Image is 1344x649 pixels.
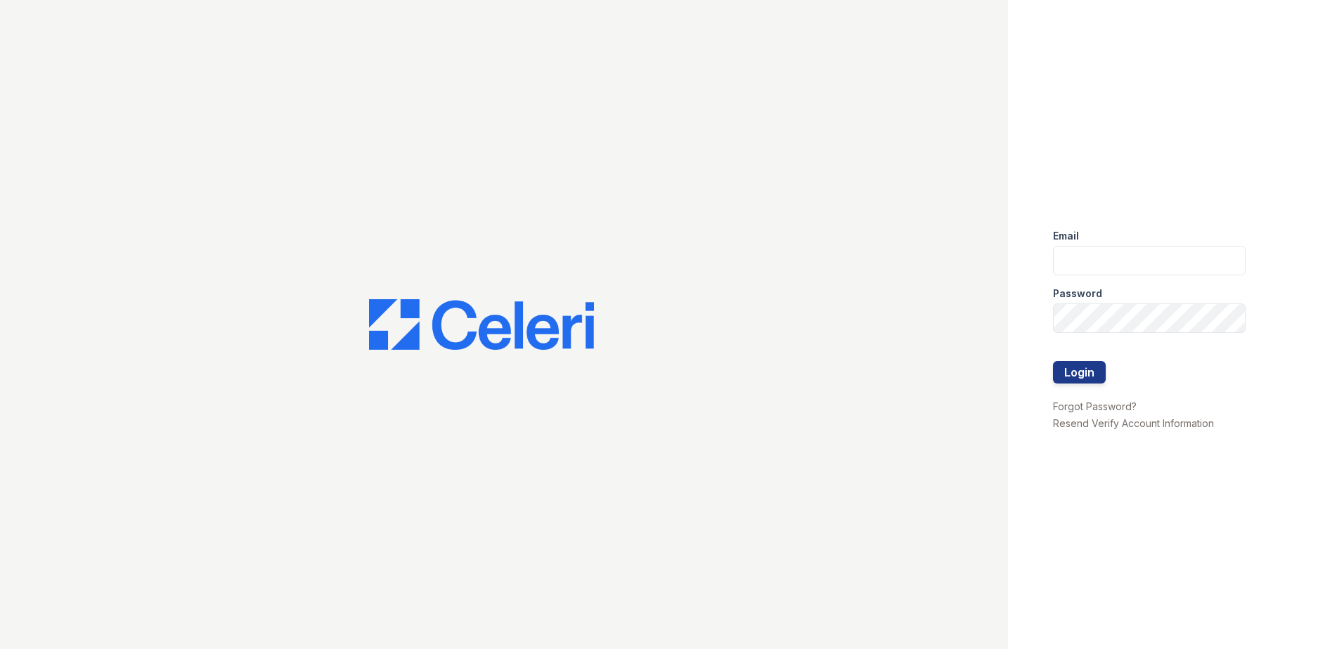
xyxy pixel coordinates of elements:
[369,299,594,350] img: CE_Logo_Blue-a8612792a0a2168367f1c8372b55b34899dd931a85d93a1a3d3e32e68fde9ad4.png
[1053,229,1079,243] label: Email
[1053,417,1214,429] a: Resend Verify Account Information
[1053,287,1102,301] label: Password
[1053,400,1137,412] a: Forgot Password?
[1053,361,1106,383] button: Login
